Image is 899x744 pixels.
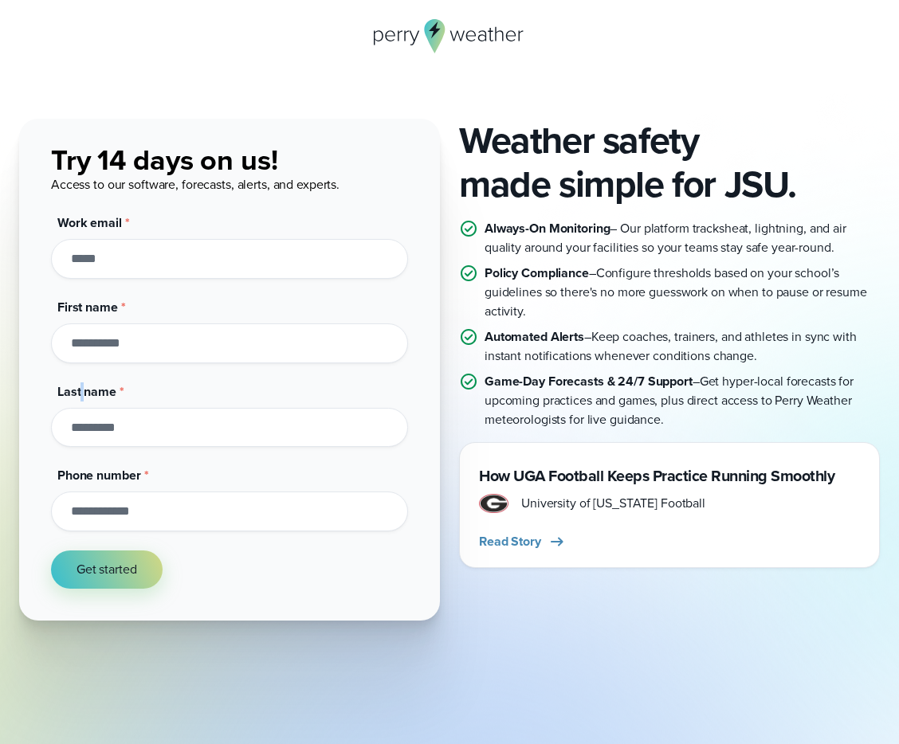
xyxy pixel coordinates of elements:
[57,213,122,232] span: Work email
[57,298,118,316] span: First name
[57,382,116,401] span: Last name
[521,494,705,513] span: University of [US_STATE] Football
[485,372,854,429] span: Get hyper-local forecasts for upcoming practices and games, plus direct access to Perry Weather m...
[479,465,860,488] h3: How UGA Football Keeps Practice Running Smoothly
[485,372,880,429] p: –
[51,550,163,589] button: Get started
[485,372,693,390] b: Game-Day Forecasts & 24/7 Support
[479,532,567,551] button: Read Story
[57,466,141,484] span: Phone number
[51,175,340,194] span: Access to our software, forecasts, alerts, and experts.
[485,327,584,346] strong: Automated Alerts
[479,532,541,551] span: Read Story
[485,219,880,257] p: – Our platform tracks
[485,219,846,256] span: heat, lightning, and air quality around your facilities so your teams stay safe year-round.
[51,139,278,181] span: Try 14 days on us!
[485,219,610,237] strong: Always-On Monitoring
[485,327,857,365] span: Keep coaches, trainers, and athletes in sync with instant notifications whenever conditions change.
[459,119,880,206] h2: Weather safety made simple for JSU.
[485,264,589,282] strong: Policy Compliance
[77,560,137,579] span: Get started
[485,327,880,366] p: –
[485,264,880,321] p: –
[485,264,867,320] span: Configure thresholds based on your school’s guidelines so there's no more guesswork on when to pa...
[459,442,880,568] a: How UGA Football Keeps Practice Running Smoothly University of [US_STATE] Football Read Story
